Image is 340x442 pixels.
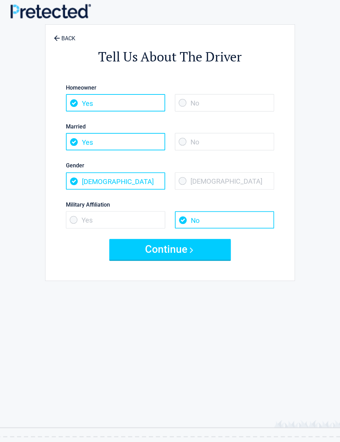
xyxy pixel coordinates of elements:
span: Yes [66,94,165,111]
a: BACK [52,29,77,41]
label: Gender [66,161,274,170]
span: Yes [66,211,165,228]
span: [DEMOGRAPHIC_DATA] [175,172,274,190]
span: Yes [66,133,165,150]
label: Married [66,122,274,131]
label: Military Affiliation [66,200,274,209]
span: [DEMOGRAPHIC_DATA] [66,172,165,190]
img: Main Logo [10,4,91,18]
button: Continue [109,239,231,260]
span: No [175,133,274,150]
label: Homeowner [66,83,274,92]
span: No [175,94,274,111]
span: No [175,211,274,228]
h2: Tell Us About The Driver [49,48,291,66]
